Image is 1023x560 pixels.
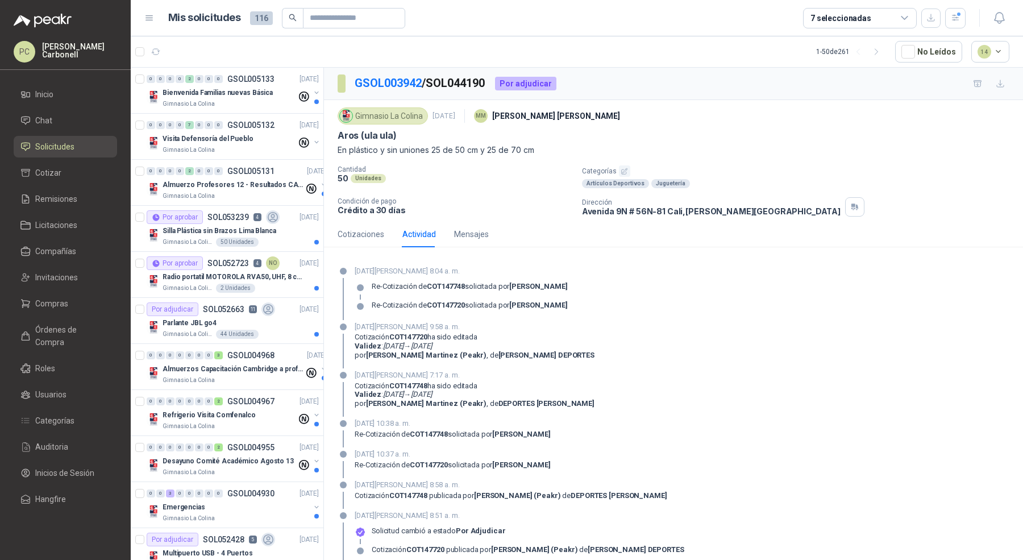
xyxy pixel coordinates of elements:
[249,305,257,313] p: 11
[389,491,427,500] strong: COT147748
[35,167,61,179] span: Cotizar
[147,367,160,380] img: Company Logo
[582,198,841,206] p: Dirección
[351,174,386,183] div: Unidades
[163,238,214,247] p: Gimnasio La Colina
[35,88,53,101] span: Inicio
[355,418,551,429] p: [DATE] 10:38 a. m.
[147,413,160,426] img: Company Logo
[355,430,551,439] div: Re-Cotización de solicitada por
[163,376,215,385] p: Gimnasio La Colina
[227,351,275,359] p: GSOL004968
[216,284,255,293] div: 2 Unidades
[355,342,381,350] strong: Validez
[14,319,117,353] a: Órdenes de Compra
[355,321,594,333] p: [DATE][PERSON_NAME] 9:58 a. m.
[355,333,594,359] div: Cotización ha sido editada por , de
[300,258,319,269] p: [DATE]
[14,162,117,184] a: Cotizar
[195,75,203,83] div: 0
[571,491,667,500] strong: DEPORTES [PERSON_NAME]
[156,167,165,175] div: 0
[491,545,577,554] strong: [PERSON_NAME] (Peakr)
[35,441,68,453] span: Auditoria
[355,266,568,277] p: [DATE][PERSON_NAME] 8:04 a. m.
[147,441,321,477] a: 0 0 0 0 0 0 0 2 GSOL004955[DATE] Company LogoDesayuno Comité Académico Agosto 13Gimnasio La Colina
[205,490,213,497] div: 0
[163,422,215,431] p: Gimnasio La Colina
[207,259,249,267] p: SOL052723
[582,179,649,188] div: Artículos Deportivos
[14,358,117,379] a: Roles
[147,395,321,431] a: 0 0 0 0 0 0 0 2 GSOL004967[DATE] Company LogoRefrigerio Visita ComfenalcoGimnasio La Colina
[227,75,275,83] p: GSOL005133
[227,397,275,405] p: GSOL004967
[163,364,304,375] p: Almuerzos Capacitación Cambridge a profesores
[340,110,352,122] img: Company Logo
[411,342,431,350] em: [DATE]
[338,205,573,215] p: Crédito a 30 días
[185,167,194,175] div: 2
[195,397,203,405] div: 0
[156,75,165,83] div: 0
[300,534,319,545] p: [DATE]
[35,323,106,349] span: Órdenes de Compra
[307,350,326,361] p: [DATE]
[14,384,117,405] a: Usuarios
[266,256,280,270] div: NO
[166,167,174,175] div: 0
[253,259,261,267] p: 4
[176,121,184,129] div: 0
[14,84,117,105] a: Inicio
[498,399,594,408] b: DEPORTES [PERSON_NAME]
[355,76,422,90] a: GSOL003942
[389,381,427,390] strong: COT147748
[249,536,257,544] p: 5
[300,396,319,407] p: [DATE]
[389,333,427,341] strong: COT147720
[176,490,184,497] div: 0
[166,75,174,83] div: 0
[163,456,294,467] p: Desayuno Comité Académico Agosto 13
[214,351,223,359] div: 3
[147,459,160,472] img: Company Logo
[163,272,304,283] p: Radio portatil MOTOROLA RVA50, UHF, 8 canales, 500MW
[147,75,155,83] div: 0
[355,510,684,521] p: [DATE][PERSON_NAME] 8:51 a. m.
[147,505,160,518] img: Company Logo
[372,545,684,554] div: Cotización publicada por de
[253,213,261,221] p: 4
[402,228,436,240] div: Actividad
[289,14,297,22] span: search
[214,75,223,83] div: 0
[300,442,319,453] p: [DATE]
[355,74,486,92] p: / SOL044190
[163,284,214,293] p: Gimnasio La Colina
[509,301,567,309] strong: [PERSON_NAME]
[205,167,213,175] div: 0
[14,188,117,210] a: Remisiones
[300,74,319,85] p: [DATE]
[185,397,194,405] div: 0
[355,461,551,470] div: Re-Cotización de solicitada por
[810,12,871,24] div: 7 seleccionadas
[176,397,184,405] div: 0
[147,182,160,196] img: Company Logo
[163,330,214,339] p: Gimnasio La Colina
[205,75,213,83] div: 0
[156,121,165,129] div: 0
[166,490,174,497] div: 3
[176,443,184,451] div: 0
[185,443,194,451] div: 0
[195,351,203,359] div: 0
[168,10,241,26] h1: Mis solicitudes
[147,321,160,334] img: Company Logo
[307,166,326,177] p: [DATE]
[185,75,194,83] div: 2
[166,397,174,405] div: 0
[35,388,66,401] span: Usuarios
[227,167,275,175] p: GSOL005131
[176,167,184,175] div: 0
[214,397,223,405] div: 2
[582,165,1018,177] p: Categorías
